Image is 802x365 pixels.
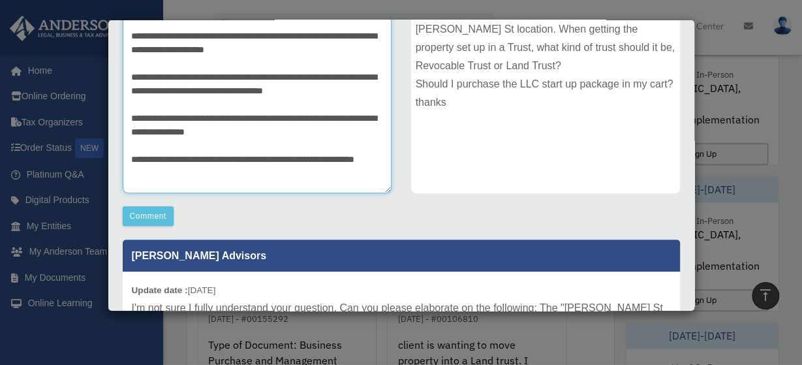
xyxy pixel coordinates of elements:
[123,240,680,272] p: [PERSON_NAME] Advisors
[132,285,216,295] small: [DATE]
[132,285,188,295] b: Update date :
[123,206,174,226] button: Comment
